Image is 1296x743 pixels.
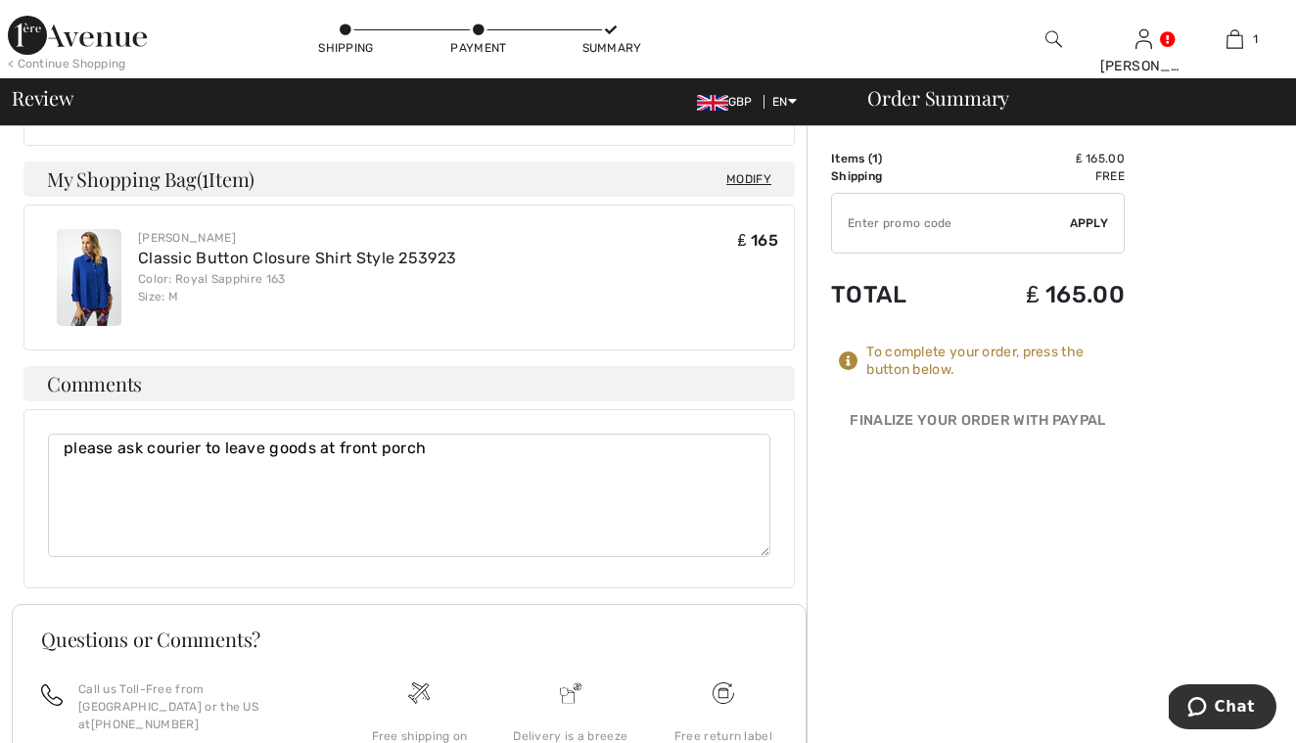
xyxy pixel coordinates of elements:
td: ₤ 165.00 [958,261,1125,328]
h4: My Shopping Bag [23,162,795,197]
span: 1 [1253,30,1258,48]
div: Color: Royal Sapphire 163 Size: M [138,270,456,305]
textarea: Comments [48,434,770,557]
td: Total [831,261,958,328]
a: Classic Button Closure Shirt Style 253923 [138,249,456,267]
input: Promo code [832,194,1070,253]
a: Sign In [1135,29,1152,48]
a: 1 [1190,27,1279,51]
img: Delivery is a breeze since we pay the duties! [560,682,581,704]
img: Free shipping on orders over &#8356;120 [713,682,734,704]
p: Call us Toll-Free from [GEOGRAPHIC_DATA] or the US at [78,680,320,733]
span: ₤ 165 [738,231,778,250]
img: My Info [1135,27,1152,51]
h3: Questions or Comments? [41,629,777,649]
div: [PERSON_NAME] [1100,56,1189,76]
span: ( Item) [197,165,255,192]
img: Free shipping on orders over &#8356;120 [408,682,430,704]
div: To complete your order, press the button below. [866,344,1125,379]
div: Payment [449,39,508,57]
div: Summary [582,39,641,57]
div: Order Summary [844,88,1284,108]
td: Items ( ) [831,150,958,167]
div: [PERSON_NAME] [138,229,456,247]
img: My Bag [1227,27,1243,51]
img: Classic Button Closure Shirt Style 253923 [57,229,121,326]
td: Free [958,167,1125,185]
td: ₤ 165.00 [958,150,1125,167]
span: GBP [697,95,761,109]
td: Shipping [831,167,958,185]
span: EN [772,95,797,109]
div: Finalize Your Order with PayPal [831,410,1125,440]
a: [PHONE_NUMBER] [91,718,199,731]
span: Apply [1070,214,1109,232]
div: Shipping [317,39,376,57]
img: UK Pound [697,95,728,111]
h4: Comments [23,366,795,401]
span: 1 [872,152,878,165]
img: 1ère Avenue [8,16,147,55]
iframe: PayPal [831,440,1125,484]
img: search the website [1045,27,1062,51]
div: < Continue Shopping [8,55,126,72]
span: Modify [726,169,771,189]
img: call [41,684,63,706]
iframe: Opens a widget where you can chat to one of our agents [1169,684,1276,733]
span: 1 [202,165,208,191]
span: Review [12,88,73,108]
